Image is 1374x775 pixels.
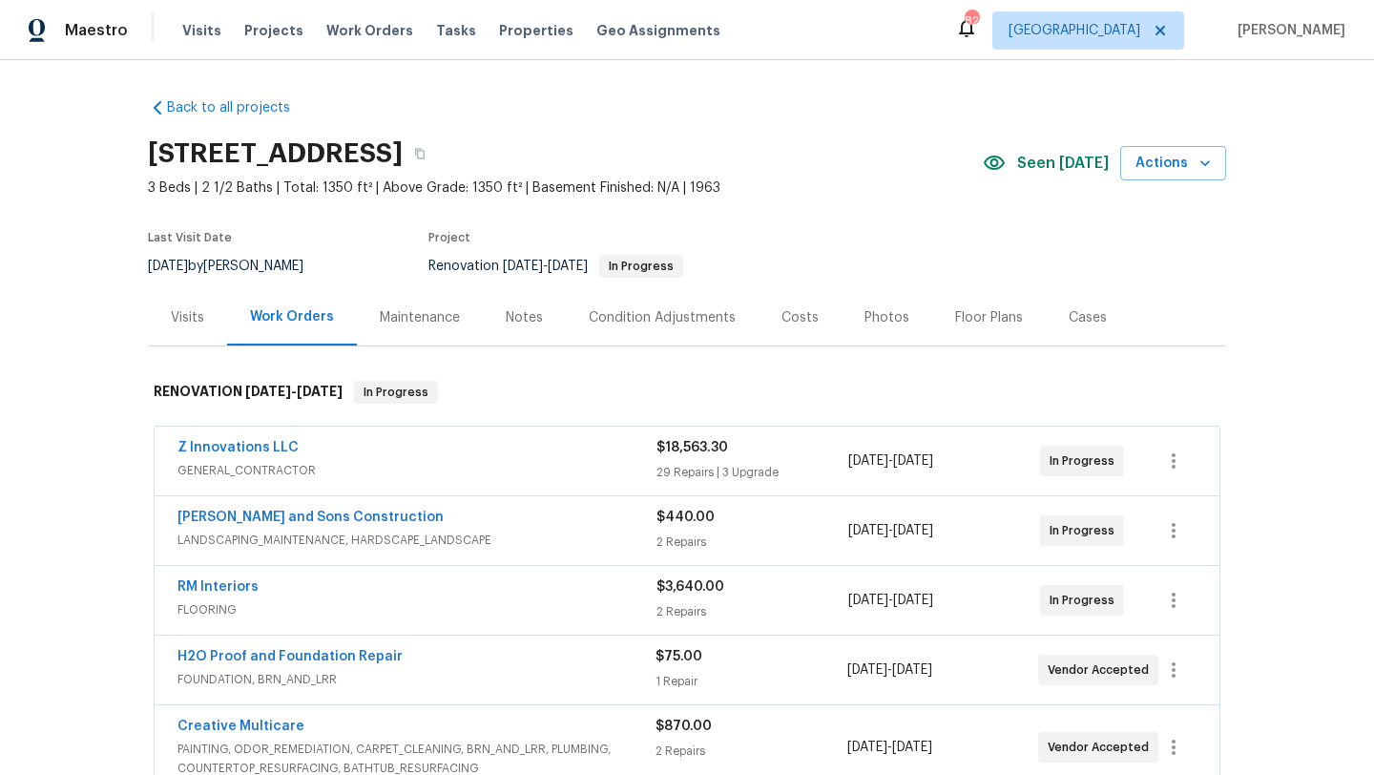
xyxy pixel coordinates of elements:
span: [DATE] [892,741,932,754]
span: Projects [244,21,303,40]
span: LANDSCAPING_MAINTENANCE, HARDSCAPE_LANDSCAPE [177,531,656,550]
a: [PERSON_NAME] and Sons Construction [177,511,444,524]
span: In Progress [1050,451,1122,471]
span: - [847,738,932,757]
span: - [848,591,933,610]
span: Work Orders [326,21,413,40]
span: - [848,521,933,540]
span: Properties [499,21,573,40]
div: Floor Plans [955,308,1023,327]
span: FOUNDATION, BRN_AND_LRR [177,670,656,689]
span: [DATE] [297,385,343,398]
span: [DATE] [893,454,933,468]
span: GENERAL_CONTRACTOR [177,461,656,480]
button: Actions [1120,146,1226,181]
div: Notes [506,308,543,327]
span: [DATE] [892,663,932,677]
span: [DATE] [847,741,887,754]
span: Maestro [65,21,128,40]
span: - [503,260,588,273]
div: 29 Repairs | 3 Upgrade [656,463,848,482]
span: $18,563.30 [656,441,728,454]
button: Copy Address [403,136,437,171]
div: 2 Repairs [656,602,848,621]
span: FLOORING [177,600,656,619]
span: [DATE] [848,454,888,468]
span: Visits [182,21,221,40]
div: 2 Repairs [656,533,848,552]
a: Back to all projects [148,98,331,117]
div: 82 [965,11,978,31]
span: Renovation [428,260,683,273]
div: Visits [171,308,204,327]
span: Geo Assignments [596,21,720,40]
span: 3 Beds | 2 1/2 Baths | Total: 1350 ft² | Above Grade: 1350 ft² | Basement Finished: N/A | 1963 [148,178,983,198]
div: Work Orders [250,307,334,326]
span: $440.00 [656,511,715,524]
span: - [245,385,343,398]
span: $870.00 [656,720,712,733]
span: [DATE] [848,594,888,607]
span: Seen [DATE] [1017,154,1109,173]
span: In Progress [356,383,436,402]
span: Tasks [436,24,476,37]
span: Last Visit Date [148,232,232,243]
span: [DATE] [847,663,887,677]
div: RENOVATION [DATE]-[DATE]In Progress [148,362,1226,423]
div: by [PERSON_NAME] [148,255,326,278]
span: Vendor Accepted [1048,738,1156,757]
a: Creative Multicare [177,720,304,733]
div: Costs [781,308,819,327]
span: [PERSON_NAME] [1230,21,1345,40]
h2: [STREET_ADDRESS] [148,144,403,163]
div: 2 Repairs [656,742,846,761]
div: Cases [1069,308,1107,327]
span: [DATE] [548,260,588,273]
span: In Progress [1050,591,1122,610]
h6: RENOVATION [154,381,343,404]
span: - [847,660,932,680]
span: Actions [1135,152,1211,176]
div: Photos [864,308,909,327]
span: - [848,451,933,471]
span: [DATE] [893,524,933,537]
span: [GEOGRAPHIC_DATA] [1009,21,1140,40]
span: [DATE] [245,385,291,398]
span: $75.00 [656,650,702,663]
span: Vendor Accepted [1048,660,1156,680]
div: Condition Adjustments [589,308,736,327]
a: RM Interiors [177,580,259,594]
div: Maintenance [380,308,460,327]
span: In Progress [1050,521,1122,540]
span: $3,640.00 [656,580,724,594]
span: [DATE] [148,260,188,273]
div: 1 Repair [656,672,846,691]
a: Z Innovations LLC [177,441,299,454]
span: In Progress [601,261,681,272]
span: [DATE] [893,594,933,607]
span: Project [428,232,470,243]
span: [DATE] [503,260,543,273]
a: H2O Proof and Foundation Repair [177,650,403,663]
span: [DATE] [848,524,888,537]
